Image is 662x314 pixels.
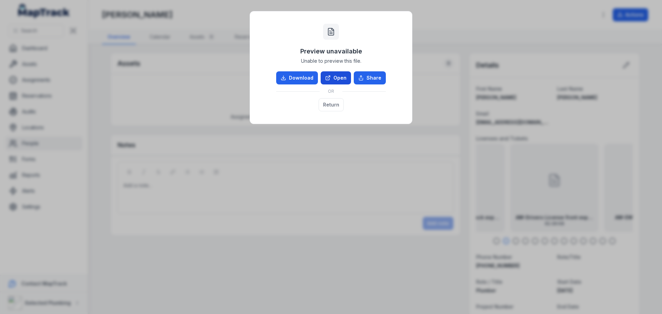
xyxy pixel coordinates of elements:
[276,71,318,84] a: Download
[319,98,344,111] button: Return
[354,71,386,84] button: Share
[300,47,362,56] h3: Preview unavailable
[321,71,351,84] a: Open
[276,84,386,98] div: OR
[301,58,361,64] span: Unable to preview this file.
